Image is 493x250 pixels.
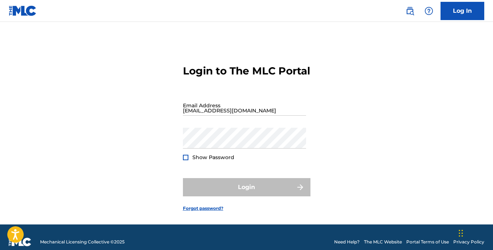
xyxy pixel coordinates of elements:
img: MLC Logo [9,5,37,16]
a: Privacy Policy [453,239,484,245]
span: Mechanical Licensing Collective © 2025 [40,239,125,245]
iframe: Chat Widget [457,215,493,250]
a: Forgot password? [183,205,223,212]
div: Drag [459,222,463,244]
a: Need Help? [334,239,360,245]
img: search [406,7,414,15]
h3: Login to The MLC Portal [183,65,310,77]
a: Log In [441,2,484,20]
a: Portal Terms of Use [406,239,449,245]
div: Help [422,4,436,18]
img: logo [9,238,31,246]
span: Show Password [192,154,234,161]
a: The MLC Website [364,239,402,245]
a: Public Search [403,4,417,18]
img: help [424,7,433,15]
